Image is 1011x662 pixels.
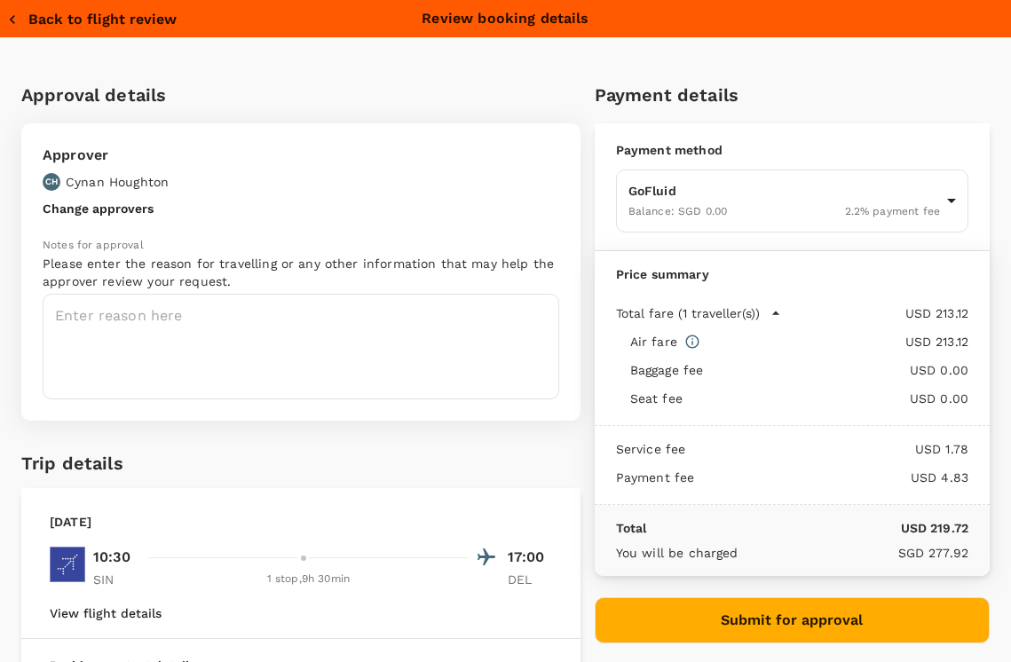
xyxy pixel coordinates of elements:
[43,201,154,216] button: Change approvers
[630,390,683,407] p: Seat fee
[43,255,559,290] p: Please enter the reason for travelling or any other information that may help the approver review...
[628,205,728,217] span: Balance : SGD 0.00
[616,304,760,322] p: Total fare (1 traveller(s))
[43,237,559,255] p: Notes for approval
[422,8,588,29] p: Review booking details
[700,333,968,351] p: USD 213.12
[616,440,686,458] p: Service fee
[616,265,968,283] p: Price summary
[630,361,704,379] p: Baggage fee
[694,469,968,486] p: USD 4.83
[781,304,968,322] p: USD 213.12
[616,141,968,159] p: Payment method
[50,547,85,582] img: 6E
[21,81,581,109] h6: Approval details
[66,173,169,191] p: Cynan Houghton
[508,571,552,588] p: DEL
[93,547,130,568] p: 10:30
[616,544,739,562] p: You will be charged
[685,440,968,458] p: USD 1.78
[50,606,162,620] button: View flight details
[710,361,968,379] p: USD 0.00
[739,544,968,562] p: SGD 277.92
[690,390,968,407] p: USD 0.00
[508,547,552,568] p: 17:00
[628,182,940,200] p: GoFluid
[630,333,677,351] p: Air fare
[845,205,940,217] span: 2.2 % payment fee
[616,304,781,322] button: Total fare (1 traveller(s))
[616,169,968,232] div: GoFluidBalance: SGD 0.002.2% payment fee
[595,81,990,109] h6: Payment details
[616,519,647,537] p: Total
[45,176,58,188] p: CH
[93,571,138,588] p: SIN
[595,597,990,643] button: Submit for approval
[148,571,469,588] div: 1 stop , 9h 30min
[7,11,177,28] button: Back to flight review
[647,519,969,537] p: USD 219.72
[616,469,695,486] p: Payment fee
[43,145,169,166] p: Approver
[21,449,123,477] h6: Trip details
[50,513,91,531] p: [DATE]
